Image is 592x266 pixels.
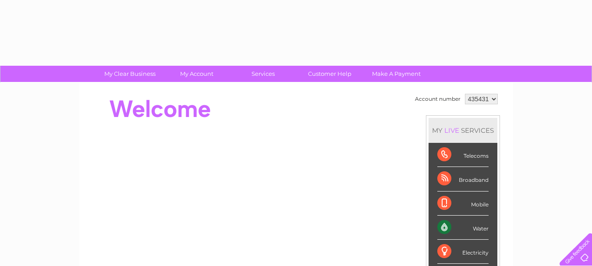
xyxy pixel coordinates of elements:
div: Mobile [437,192,489,216]
div: Telecoms [437,143,489,167]
a: Make A Payment [360,66,432,82]
td: Account number [413,92,463,106]
div: Water [437,216,489,240]
div: Electricity [437,240,489,264]
a: My Account [160,66,233,82]
a: My Clear Business [94,66,166,82]
div: MY SERVICES [429,118,497,143]
a: Customer Help [294,66,366,82]
div: LIVE [443,126,461,135]
a: Services [227,66,299,82]
div: Broadband [437,167,489,191]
